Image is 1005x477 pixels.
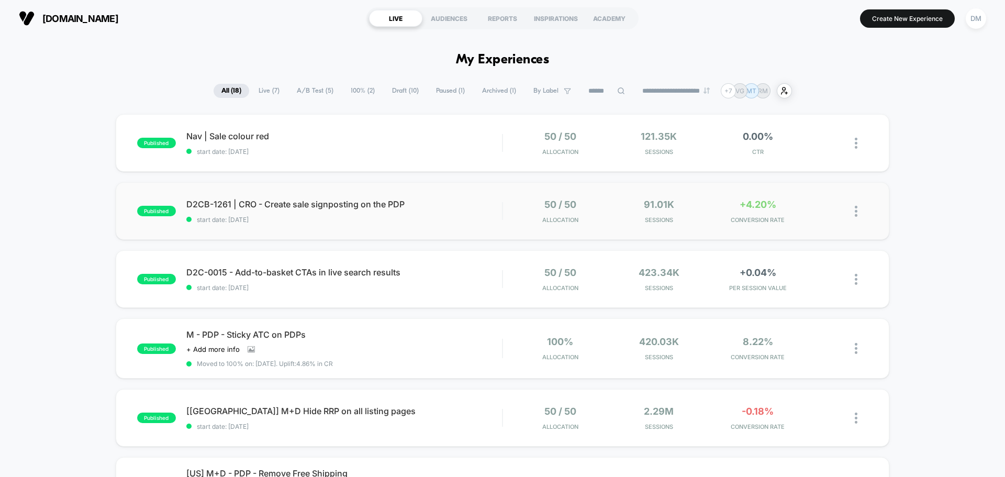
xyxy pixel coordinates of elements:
span: M - PDP - Sticky ATC on PDPs [186,329,502,340]
span: 8.22% [743,336,773,347]
span: 100% ( 2 ) [343,84,383,98]
span: All ( 18 ) [214,84,249,98]
span: Sessions [612,216,706,224]
span: Sessions [612,148,706,156]
img: close [855,274,857,285]
span: start date: [DATE] [186,284,502,292]
span: 100% [547,336,573,347]
h1: My Experiences [456,52,550,68]
img: close [855,206,857,217]
span: [[GEOGRAPHIC_DATA]] M+D Hide RRP on all listing pages [186,406,502,416]
img: end [703,87,710,94]
span: 50 / 50 [544,267,576,278]
span: Allocation [542,216,578,224]
span: Moved to 100% on: [DATE] . Uplift: 4.86% in CR [197,360,333,368]
button: DM [963,8,989,29]
span: Sessions [612,353,706,361]
span: CONVERSION RATE [711,423,805,430]
span: By Label [533,87,559,95]
p: RM [758,87,768,95]
span: CONVERSION RATE [711,353,805,361]
span: 121.35k [641,131,677,142]
span: 50 / 50 [544,406,576,417]
div: AUDIENCES [422,10,476,27]
span: 50 / 50 [544,199,576,210]
div: REPORTS [476,10,529,27]
span: Allocation [542,284,578,292]
span: start date: [DATE] [186,216,502,224]
span: 91.01k [644,199,674,210]
span: Archived ( 1 ) [474,84,524,98]
span: start date: [DATE] [186,148,502,156]
span: -0.18% [742,406,774,417]
span: published [137,413,176,423]
p: MT [746,87,756,95]
span: CONVERSION RATE [711,216,805,224]
div: DM [966,8,986,29]
span: D2CB-1261 | CRO - Create sale signposting on the PDP [186,199,502,209]
div: ACADEMY [583,10,636,27]
span: start date: [DATE] [186,423,502,430]
span: published [137,343,176,354]
span: 423.34k [639,267,679,278]
span: 2.29M [644,406,674,417]
span: Sessions [612,423,706,430]
img: close [855,138,857,149]
div: INSPIRATIONS [529,10,583,27]
span: PER SESSION VALUE [711,284,805,292]
span: Paused ( 1 ) [428,84,473,98]
p: VG [735,87,744,95]
span: +4.20% [740,199,776,210]
img: close [855,343,857,354]
span: Draft ( 10 ) [384,84,427,98]
span: 50 / 50 [544,131,576,142]
span: A/B Test ( 5 ) [289,84,341,98]
span: CTR [711,148,805,156]
div: LIVE [369,10,422,27]
span: published [137,274,176,284]
span: 420.03k [639,336,679,347]
button: [DOMAIN_NAME] [16,10,121,27]
button: Create New Experience [860,9,955,28]
span: Live ( 7 ) [251,84,287,98]
span: published [137,206,176,216]
span: 0.00% [743,131,773,142]
span: [DOMAIN_NAME] [42,13,118,24]
span: Allocation [542,148,578,156]
span: Allocation [542,353,578,361]
span: Allocation [542,423,578,430]
span: +0.04% [740,267,776,278]
span: + Add more info [186,345,240,353]
div: + 7 [721,83,736,98]
span: Nav | Sale colour red [186,131,502,141]
span: Sessions [612,284,706,292]
img: close [855,413,857,424]
img: Visually logo [19,10,35,26]
span: D2C-0015 - Add-to-basket CTAs in live search results [186,267,502,278]
span: published [137,138,176,148]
